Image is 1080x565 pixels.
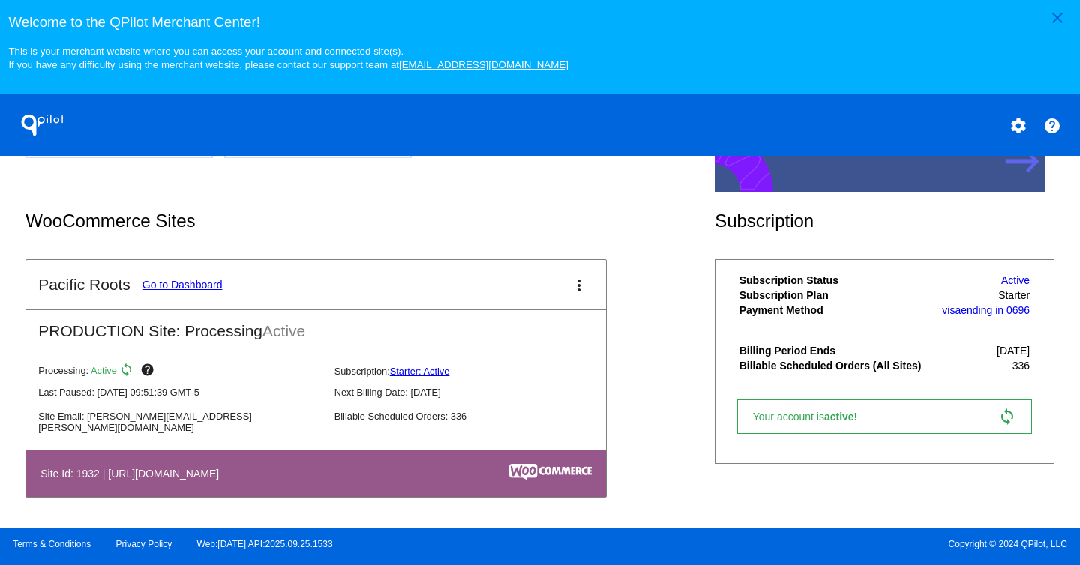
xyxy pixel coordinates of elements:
mat-icon: more_vert [570,277,588,294]
p: Site Email: [PERSON_NAME][EMAIL_ADDRESS][PERSON_NAME][DOMAIN_NAME] [38,411,322,433]
h1: QPilot [13,110,73,140]
span: Active [262,322,305,339]
h3: Welcome to the QPilot Merchant Center! [8,14,1071,31]
p: Processing: [38,363,322,381]
a: [EMAIL_ADDRESS][DOMAIN_NAME] [399,59,568,70]
span: Copyright © 2024 QPilot, LLC [553,539,1067,549]
mat-icon: sync [119,363,137,381]
a: Starter: Active [390,366,450,377]
h2: Pacific Roots [38,276,130,294]
h2: WooCommerce Sites [25,211,715,232]
span: visa [942,304,961,316]
mat-icon: close [1048,9,1066,27]
a: Privacy Policy [116,539,172,549]
th: Subscription Plan [739,288,934,302]
span: Your account is [753,411,873,423]
th: Billable Scheduled Orders (All Sites) [739,359,934,372]
p: Billable Scheduled Orders: 336 [334,411,618,422]
mat-icon: sync [998,408,1016,426]
span: [DATE] [997,345,1030,357]
p: Next Billing Date: [DATE] [334,387,618,398]
a: Terms & Conditions [13,539,91,549]
th: Payment Method [739,303,934,317]
th: Billing Period Ends [739,344,934,357]
a: Go to Dashboard [142,279,223,291]
small: This is your merchant website where you can access your account and connected site(s). If you hav... [8,46,568,70]
mat-icon: settings [1009,117,1027,135]
mat-icon: help [140,363,158,381]
th: Subscription Status [739,274,934,287]
p: Subscription: [334,366,618,377]
span: 336 [1012,360,1030,372]
a: Web:[DATE] API:2025.09.25.1533 [197,539,333,549]
mat-icon: help [1043,117,1061,135]
a: visaending in 0696 [942,304,1030,316]
span: Starter [998,289,1030,301]
h2: PRODUCTION Site: Processing [26,310,606,340]
h2: Subscription [715,211,1054,232]
span: Active [91,366,117,377]
h4: Site Id: 1932 | [URL][DOMAIN_NAME] [40,468,226,480]
a: Active [1001,274,1030,286]
img: c53aa0e5-ae75-48aa-9bee-956650975ee5 [509,464,592,480]
p: Last Paused: [DATE] 09:51:39 GMT-5 [38,387,322,398]
a: Your account isactive! sync [737,399,1032,434]
span: active! [824,411,865,423]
